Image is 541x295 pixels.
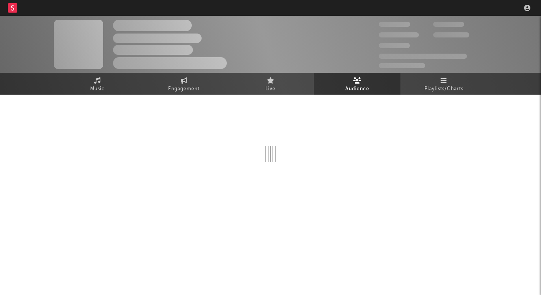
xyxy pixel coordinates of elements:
span: Audience [345,84,369,94]
span: Engagement [168,84,200,94]
span: Jump Score: 85.0 [379,63,425,68]
span: Music [90,84,105,94]
span: 50,000,000 [379,32,419,37]
a: Music [54,73,141,95]
span: 1,000,000 [433,32,469,37]
a: Playlists/Charts [400,73,487,95]
span: 50,000,000 Monthly Listeners [379,54,467,59]
span: Live [265,84,276,94]
span: 100,000 [379,43,410,48]
a: Audience [314,73,400,95]
span: 100,000 [433,22,464,27]
span: Playlists/Charts [424,84,463,94]
a: Engagement [141,73,227,95]
span: 300,000 [379,22,410,27]
a: Live [227,73,314,95]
